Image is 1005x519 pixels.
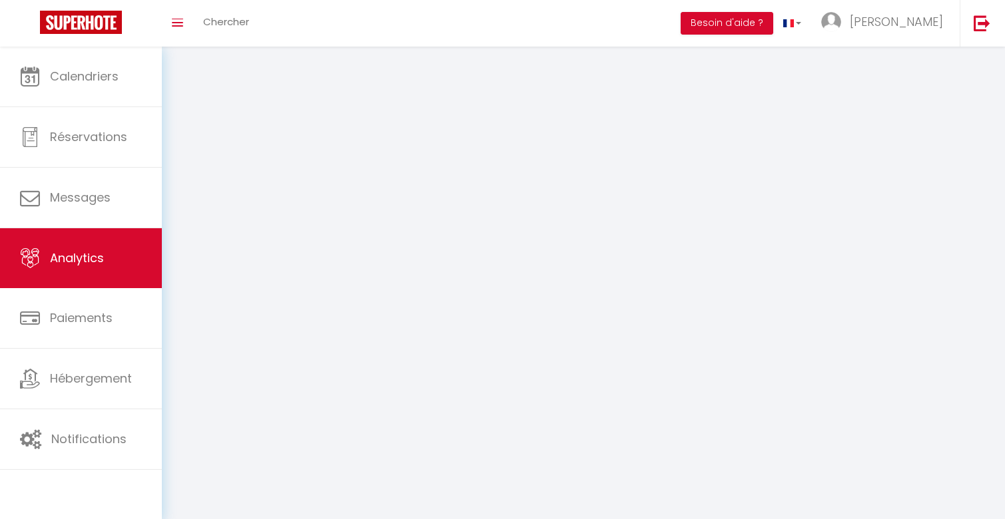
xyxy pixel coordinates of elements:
span: Chercher [203,15,249,29]
img: ... [821,12,841,32]
button: Ouvrir le widget de chat LiveChat [11,5,51,45]
span: Réservations [50,128,127,145]
span: Hébergement [50,370,132,387]
span: Notifications [51,431,127,447]
span: Messages [50,189,111,206]
span: Paiements [50,309,113,326]
button: Besoin d'aide ? [681,12,773,35]
span: Calendriers [50,68,119,85]
span: Analytics [50,250,104,266]
img: logout [974,15,990,31]
img: Super Booking [40,11,122,34]
span: [PERSON_NAME] [850,13,943,30]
